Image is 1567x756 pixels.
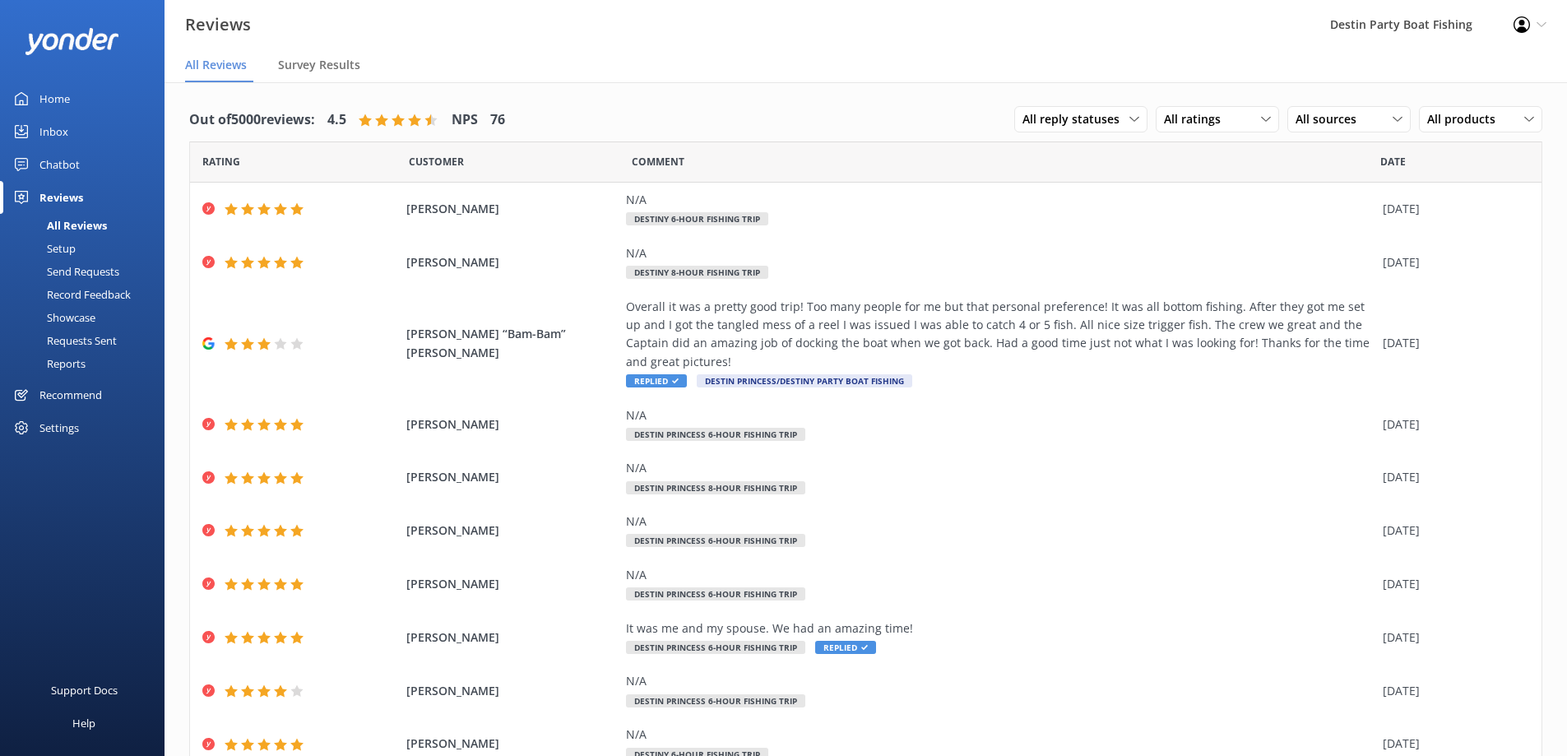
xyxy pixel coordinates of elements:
[697,374,912,387] span: Destin Princess/Destiny Party Boat Fishing
[39,181,83,214] div: Reviews
[185,12,251,38] h3: Reviews
[406,468,619,486] span: [PERSON_NAME]
[626,374,687,387] span: Replied
[626,481,805,494] span: Destin Princess 8-Hour Fishing Trip
[1383,735,1521,753] div: [DATE]
[10,329,117,352] div: Requests Sent
[10,260,119,283] div: Send Requests
[626,212,768,225] span: Destiny 6-Hour Fishing Trip
[626,694,805,707] span: Destin Princess 6-Hour Fishing Trip
[10,260,165,283] a: Send Requests
[327,109,346,131] h4: 4.5
[626,672,1375,690] div: N/A
[39,82,70,115] div: Home
[1022,110,1129,128] span: All reply statuses
[10,306,165,329] a: Showcase
[1383,200,1521,218] div: [DATE]
[10,214,107,237] div: All Reviews
[626,587,805,601] span: Destin Princess 6-Hour Fishing Trip
[1383,468,1521,486] div: [DATE]
[406,415,619,434] span: [PERSON_NAME]
[626,566,1375,584] div: N/A
[626,298,1375,372] div: Overall it was a pretty good trip! Too many people for me but that personal preference! It was al...
[1380,154,1406,169] span: Date
[626,191,1375,209] div: N/A
[632,154,684,169] span: Question
[202,154,240,169] span: Date
[10,283,131,306] div: Record Feedback
[406,628,619,647] span: [PERSON_NAME]
[626,619,1375,638] div: It was me and my spouse. We had an amazing time!
[626,428,805,441] span: Destin Princess 6-Hour Fishing Trip
[1383,575,1521,593] div: [DATE]
[10,352,165,375] a: Reports
[51,674,118,707] div: Support Docs
[189,109,315,131] h4: Out of 5000 reviews:
[39,115,68,148] div: Inbox
[626,459,1375,477] div: N/A
[39,148,80,181] div: Chatbot
[10,237,165,260] a: Setup
[490,109,505,131] h4: 76
[626,244,1375,262] div: N/A
[39,411,79,444] div: Settings
[10,306,95,329] div: Showcase
[10,329,165,352] a: Requests Sent
[10,214,165,237] a: All Reviews
[1383,628,1521,647] div: [DATE]
[626,726,1375,744] div: N/A
[25,28,119,55] img: yonder-white-logo.png
[278,57,360,73] span: Survey Results
[406,253,619,271] span: [PERSON_NAME]
[406,735,619,753] span: [PERSON_NAME]
[185,57,247,73] span: All Reviews
[626,513,1375,531] div: N/A
[1383,253,1521,271] div: [DATE]
[406,325,619,362] span: [PERSON_NAME] “Bam-Bam” [PERSON_NAME]
[406,682,619,700] span: [PERSON_NAME]
[1296,110,1366,128] span: All sources
[1383,682,1521,700] div: [DATE]
[626,534,805,547] span: Destin Princess 6-Hour Fishing Trip
[815,641,876,654] span: Replied
[1383,334,1521,352] div: [DATE]
[10,237,76,260] div: Setup
[1164,110,1231,128] span: All ratings
[626,406,1375,424] div: N/A
[452,109,478,131] h4: NPS
[10,352,86,375] div: Reports
[1383,415,1521,434] div: [DATE]
[1427,110,1505,128] span: All products
[406,575,619,593] span: [PERSON_NAME]
[406,200,619,218] span: [PERSON_NAME]
[409,154,464,169] span: Date
[406,522,619,540] span: [PERSON_NAME]
[10,283,165,306] a: Record Feedback
[72,707,95,740] div: Help
[626,266,768,279] span: Destiny 8-Hour Fishing Trip
[1383,522,1521,540] div: [DATE]
[39,378,102,411] div: Recommend
[626,641,805,654] span: Destin Princess 6-Hour Fishing Trip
